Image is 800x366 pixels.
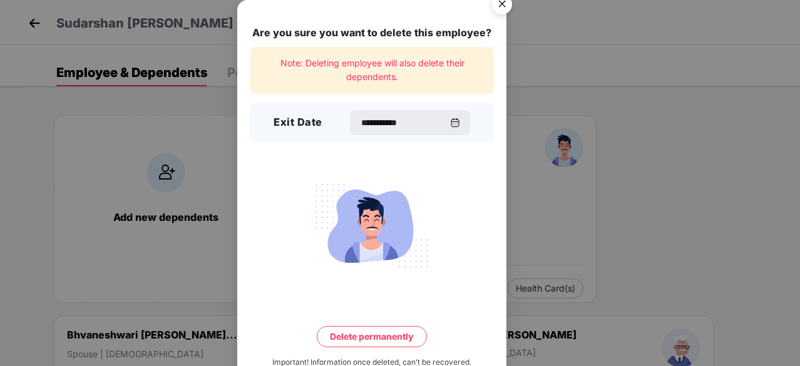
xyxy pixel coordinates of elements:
img: svg+xml;base64,PHN2ZyBpZD0iQ2FsZW5kYXItMzJ4MzIiIHhtbG5zPSJodHRwOi8vd3d3LnczLm9yZy8yMDAwL3N2ZyIgd2... [450,118,460,128]
h3: Exit Date [274,114,322,131]
div: Are you sure you want to delete this employee? [250,25,494,41]
div: Note: Deleting employee will also delete their dependents. [250,47,494,94]
img: svg+xml;base64,PHN2ZyB4bWxucz0iaHR0cDovL3d3dy53My5vcmcvMjAwMC9zdmciIHdpZHRoPSIyMjQiIGhlaWdodD0iMT... [302,177,442,275]
button: Delete permanently [317,326,427,347]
